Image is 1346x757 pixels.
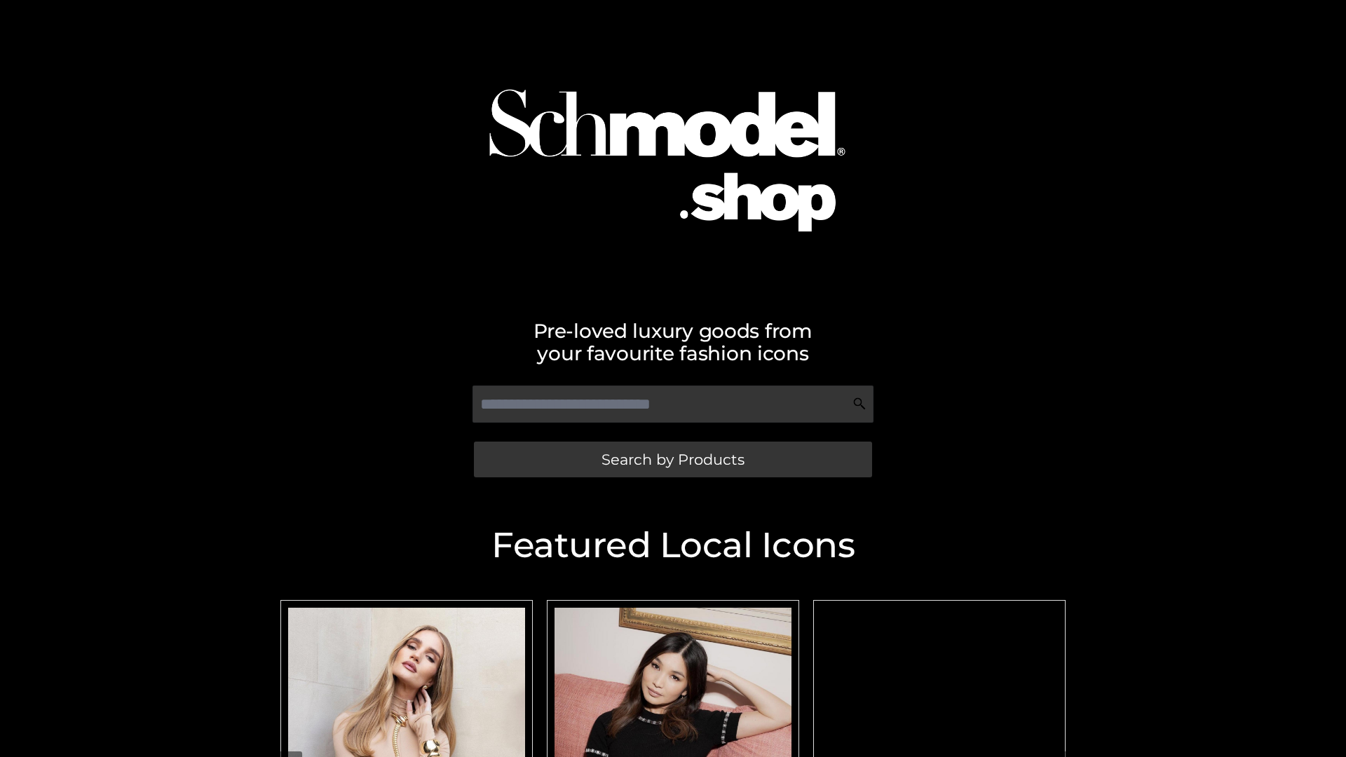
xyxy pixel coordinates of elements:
[273,528,1073,563] h2: Featured Local Icons​
[273,320,1073,364] h2: Pre-loved luxury goods from your favourite fashion icons
[601,452,745,467] span: Search by Products
[852,397,866,411] img: Search Icon
[474,442,872,477] a: Search by Products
